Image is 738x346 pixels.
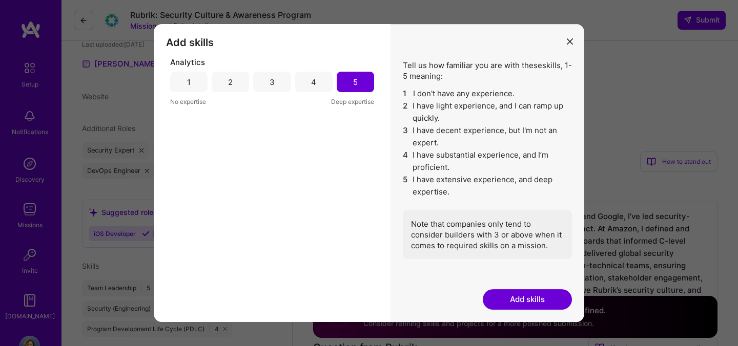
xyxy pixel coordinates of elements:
button: Add skills [483,289,572,310]
div: 4 [311,77,316,88]
span: No expertise [170,96,206,107]
li: I don't have any experience. [403,88,572,100]
li: I have substantial experience, and I’m proficient. [403,149,572,174]
li: I have extensive experience, and deep expertise. [403,174,572,198]
span: 3 [403,124,408,149]
div: Note that companies only tend to consider builders with 3 or above when it comes to required skil... [403,210,572,259]
div: 2 [228,77,233,88]
span: 1 [403,88,409,100]
div: 5 [353,77,358,88]
span: 4 [403,149,408,174]
span: Analytics [170,57,205,68]
span: 2 [403,100,408,124]
h3: Add skills [166,36,378,49]
div: Tell us how familiar you are with these skills , 1-5 meaning: [403,60,572,259]
span: 5 [403,174,408,198]
li: I have light experience, and I can ramp up quickly. [403,100,572,124]
li: I have decent experience, but I'm not an expert. [403,124,572,149]
div: 1 [187,77,191,88]
i: icon Close [567,38,573,45]
span: Deep expertise [331,96,374,107]
div: 3 [270,77,275,88]
div: modal [154,24,584,322]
